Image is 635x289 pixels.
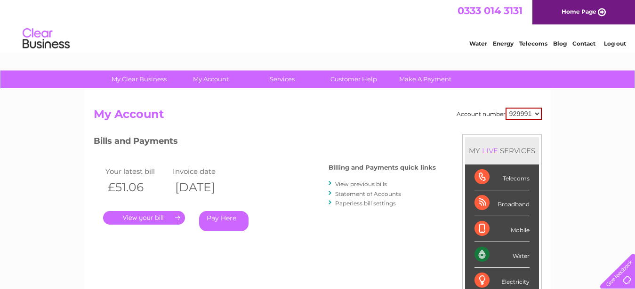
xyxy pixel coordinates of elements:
td: Your latest bill [103,165,171,178]
div: MY SERVICES [465,137,539,164]
a: Services [243,70,321,88]
a: 0333 014 3131 [458,5,522,16]
td: Invoice date [170,165,238,178]
a: Paperless bill settings [335,200,396,207]
th: [DATE] [170,178,238,197]
div: LIVE [480,146,500,155]
a: Energy [493,40,514,47]
div: Mobile [474,216,530,242]
h2: My Account [94,108,542,125]
a: Make A Payment [386,70,464,88]
a: Statement of Accounts [335,190,401,197]
a: Telecoms [519,40,547,47]
div: Account number [457,108,542,120]
img: logo.png [22,24,70,53]
a: My Clear Business [100,70,178,88]
a: Customer Help [315,70,393,88]
th: £51.06 [103,178,171,197]
div: Broadband [474,190,530,216]
div: Water [474,242,530,268]
a: My Account [172,70,249,88]
h4: Billing and Payments quick links [329,164,436,171]
a: Water [469,40,487,47]
div: Clear Business is a trading name of Verastar Limited (registered in [GEOGRAPHIC_DATA] No. 3667643... [96,5,540,46]
a: . [103,211,185,225]
a: Log out [604,40,626,47]
h3: Bills and Payments [94,134,436,151]
a: View previous bills [335,180,387,187]
a: Pay Here [199,211,249,231]
div: Telecoms [474,164,530,190]
a: Blog [553,40,567,47]
a: Contact [572,40,595,47]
